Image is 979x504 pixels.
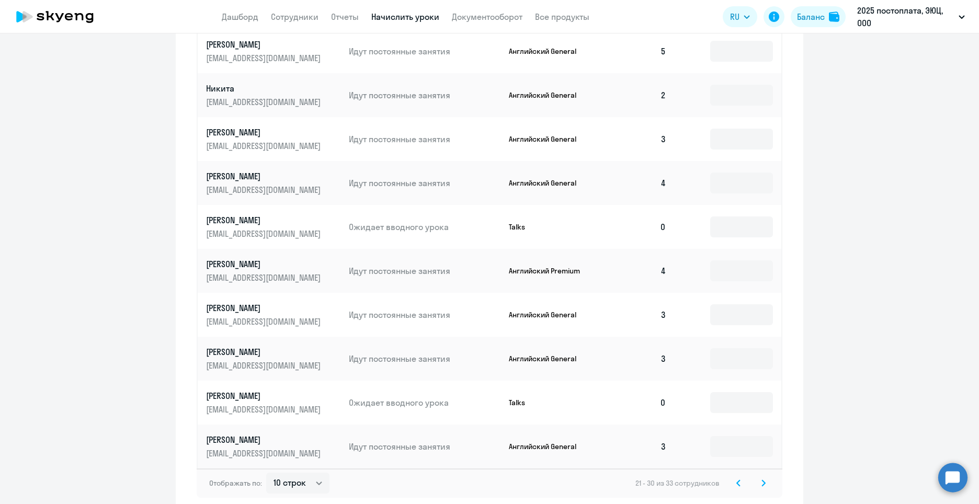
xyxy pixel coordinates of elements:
[206,258,340,283] a: [PERSON_NAME][EMAIL_ADDRESS][DOMAIN_NAME]
[206,83,340,108] a: Никита[EMAIL_ADDRESS][DOMAIN_NAME]
[331,12,359,22] a: Отчеты
[829,12,839,22] img: balance
[797,10,825,23] div: Баланс
[206,272,323,283] p: [EMAIL_ADDRESS][DOMAIN_NAME]
[509,354,587,363] p: Английский General
[349,133,500,145] p: Идут постоянные занятия
[349,45,500,57] p: Идут постоянные занятия
[509,178,587,188] p: Английский General
[206,170,323,182] p: [PERSON_NAME]
[730,10,739,23] span: RU
[206,127,340,152] a: [PERSON_NAME][EMAIL_ADDRESS][DOMAIN_NAME]
[852,4,970,29] button: 2025 постоплата, ЭЮЦ, ООО
[206,302,323,314] p: [PERSON_NAME]
[206,434,323,445] p: [PERSON_NAME]
[206,258,323,270] p: [PERSON_NAME]
[206,448,323,459] p: [EMAIL_ADDRESS][DOMAIN_NAME]
[206,346,340,371] a: [PERSON_NAME][EMAIL_ADDRESS][DOMAIN_NAME]
[349,397,500,408] p: Ожидает вводного урока
[206,404,323,415] p: [EMAIL_ADDRESS][DOMAIN_NAME]
[452,12,522,22] a: Документооборот
[601,205,675,249] td: 0
[509,222,587,232] p: Talks
[371,12,439,22] a: Начислить уроки
[206,434,340,459] a: [PERSON_NAME][EMAIL_ADDRESS][DOMAIN_NAME]
[206,52,323,64] p: [EMAIL_ADDRESS][DOMAIN_NAME]
[635,478,720,488] span: 21 - 30 из 33 сотрудников
[509,134,587,144] p: Английский General
[206,39,323,50] p: [PERSON_NAME]
[206,140,323,152] p: [EMAIL_ADDRESS][DOMAIN_NAME]
[349,265,500,277] p: Идут постоянные занятия
[601,29,675,73] td: 5
[349,353,500,364] p: Идут постоянные занятия
[206,83,323,94] p: Никита
[509,266,587,276] p: Английский Premium
[206,228,323,239] p: [EMAIL_ADDRESS][DOMAIN_NAME]
[349,177,500,189] p: Идут постоянные занятия
[206,214,323,226] p: [PERSON_NAME]
[857,4,954,29] p: 2025 постоплата, ЭЮЦ, ООО
[509,310,587,319] p: Английский General
[535,12,589,22] a: Все продукты
[206,316,323,327] p: [EMAIL_ADDRESS][DOMAIN_NAME]
[601,337,675,381] td: 3
[601,293,675,337] td: 3
[601,381,675,425] td: 0
[206,96,323,108] p: [EMAIL_ADDRESS][DOMAIN_NAME]
[206,170,340,196] a: [PERSON_NAME][EMAIL_ADDRESS][DOMAIN_NAME]
[206,360,323,371] p: [EMAIL_ADDRESS][DOMAIN_NAME]
[601,161,675,205] td: 4
[349,309,500,320] p: Идут постоянные занятия
[206,302,340,327] a: [PERSON_NAME][EMAIL_ADDRESS][DOMAIN_NAME]
[509,442,587,451] p: Английский General
[601,425,675,468] td: 3
[222,12,258,22] a: Дашборд
[206,39,340,64] a: [PERSON_NAME][EMAIL_ADDRESS][DOMAIN_NAME]
[206,127,323,138] p: [PERSON_NAME]
[206,214,340,239] a: [PERSON_NAME][EMAIL_ADDRESS][DOMAIN_NAME]
[206,346,323,358] p: [PERSON_NAME]
[349,221,500,233] p: Ожидает вводного урока
[271,12,318,22] a: Сотрудники
[206,390,323,402] p: [PERSON_NAME]
[349,89,500,101] p: Идут постоянные занятия
[791,6,846,27] button: Балансbalance
[206,390,340,415] a: [PERSON_NAME][EMAIL_ADDRESS][DOMAIN_NAME]
[601,249,675,293] td: 4
[206,184,323,196] p: [EMAIL_ADDRESS][DOMAIN_NAME]
[349,441,500,452] p: Идут постоянные занятия
[509,398,587,407] p: Talks
[509,90,587,100] p: Английский General
[209,478,262,488] span: Отображать по:
[723,6,757,27] button: RU
[601,117,675,161] td: 3
[509,47,587,56] p: Английский General
[601,73,675,117] td: 2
